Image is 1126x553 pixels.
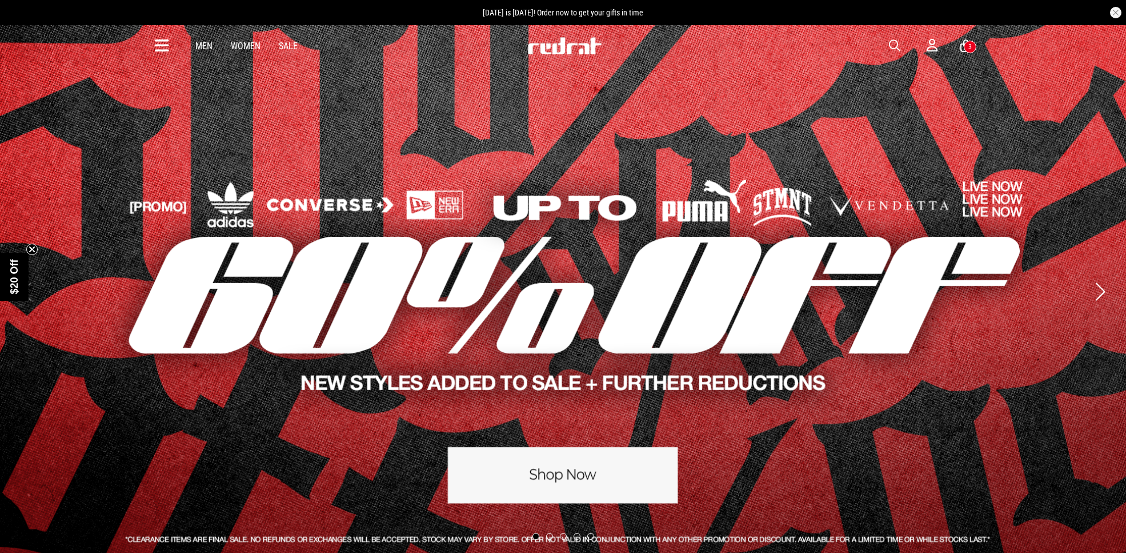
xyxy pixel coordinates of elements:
[195,41,213,51] a: Men
[483,8,643,17] span: [DATE] is [DATE]! Order now to get your gifts in time
[968,43,972,51] div: 3
[279,41,298,51] a: Sale
[960,40,971,52] a: 3
[9,259,20,294] span: $20 Off
[26,244,38,255] button: Close teaser
[527,37,602,54] img: Redrat logo
[231,41,261,51] a: Women
[1092,279,1108,304] button: Next slide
